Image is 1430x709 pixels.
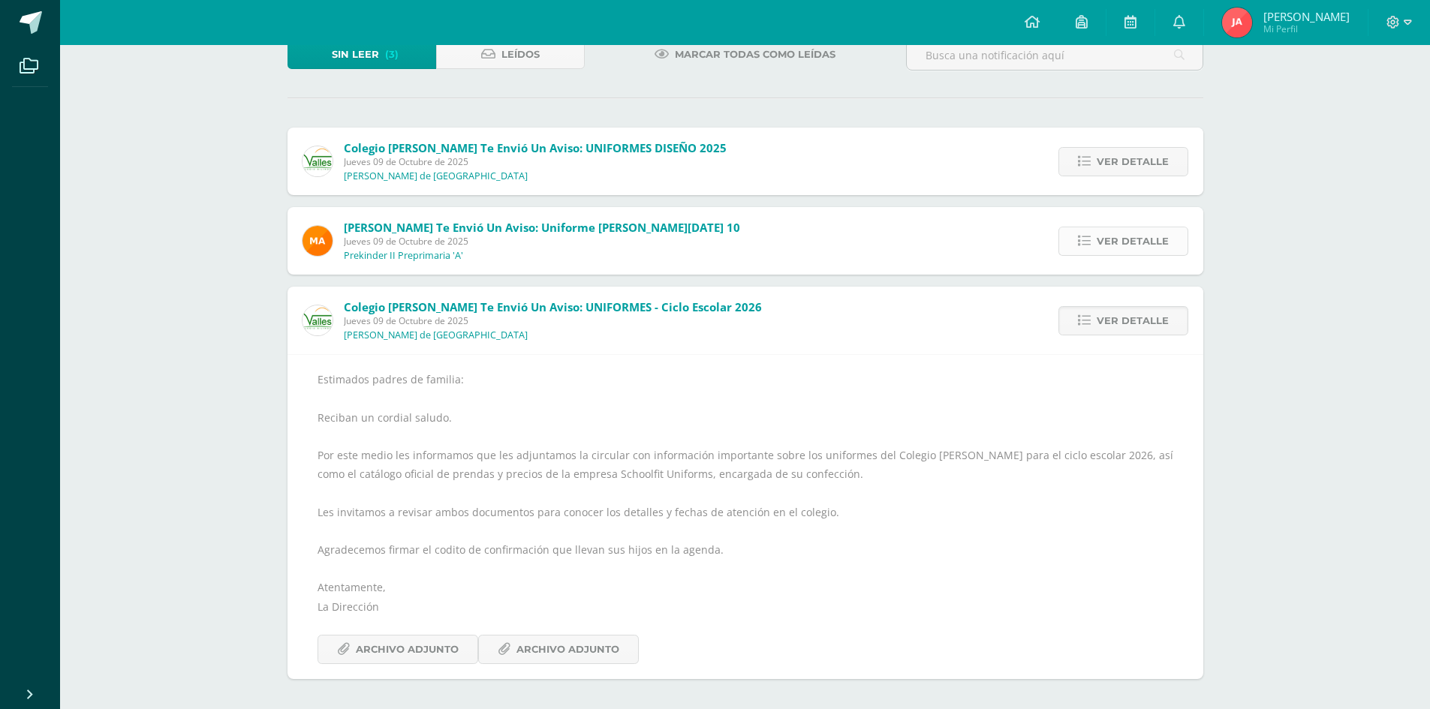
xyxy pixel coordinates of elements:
a: Archivo Adjunto [318,635,478,664]
span: Leídos [501,41,540,68]
a: Marcar todas como leídas [636,40,854,69]
img: 94564fe4cf850d796e68e37240ca284b.png [303,305,333,335]
span: Ver detalle [1097,148,1169,176]
span: [PERSON_NAME] te envió un aviso: Uniforme [PERSON_NAME][DATE] 10 [344,220,740,235]
span: Colegio [PERSON_NAME] te envió un aviso: UNIFORMES DISEÑO 2025 [344,140,727,155]
span: Jueves 09 de Octubre de 2025 [344,235,740,248]
a: Archivo Adjunto [478,635,639,664]
span: Mi Perfil [1263,23,1350,35]
img: b242d6cd92280c39e693fb07b0dfec8c.png [303,226,333,256]
span: Colegio [PERSON_NAME] te envió un aviso: UNIFORMES - Ciclo Escolar 2026 [344,299,762,314]
a: Leídos [436,40,585,69]
img: 7b6360fa893c69f5a9dd7757fb9cef2f.png [1222,8,1252,38]
span: Archivo Adjunto [516,635,619,663]
span: [PERSON_NAME] [1263,9,1350,24]
span: Jueves 09 de Octubre de 2025 [344,314,762,327]
span: (3) [385,41,399,68]
img: 94564fe4cf850d796e68e37240ca284b.png [303,146,333,176]
p: [PERSON_NAME] de [GEOGRAPHIC_DATA] [344,329,528,341]
span: Jueves 09 de Octubre de 2025 [344,155,727,168]
span: Ver detalle [1097,307,1169,335]
span: Sin leer [332,41,379,68]
span: Marcar todas como leídas [675,41,835,68]
div: Estimados padres de familia: Reciban un cordial saludo. Por este medio les informamos que les adj... [318,370,1173,664]
input: Busca una notificación aquí [907,41,1203,70]
a: Sin leer(3) [288,40,436,69]
span: Ver detalle [1097,227,1169,255]
p: Prekinder II Preprimaria 'A' [344,250,463,262]
p: [PERSON_NAME] de [GEOGRAPHIC_DATA] [344,170,528,182]
span: Archivo Adjunto [356,635,459,663]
